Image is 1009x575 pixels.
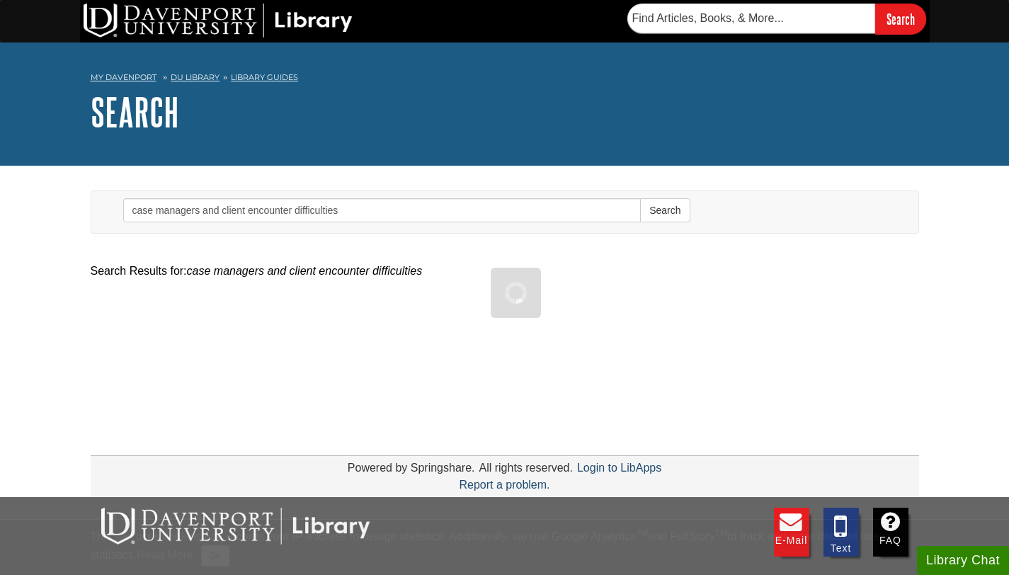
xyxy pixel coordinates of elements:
[636,528,648,538] sup: TM
[231,72,298,82] a: Library Guides
[823,508,859,557] a: Text
[774,508,809,557] a: E-mail
[627,4,875,33] input: Find Articles, Books, & More...
[505,282,527,304] img: Working...
[201,545,229,567] button: Close
[91,528,919,567] div: This site uses cookies and records your IP address for usage statistics. Additionally, we use Goo...
[171,72,220,82] a: DU Library
[84,4,353,38] img: DU Library
[917,546,1009,575] button: Library Chat
[477,462,575,474] div: All rights reserved.
[91,263,919,280] div: Search Results for:
[627,4,926,34] form: Searches DU Library's articles, books, and more
[101,508,370,545] img: DU Libraries
[715,528,727,538] sup: TM
[187,265,423,277] em: case managers and client encounter difficulties
[346,462,477,474] div: Powered by Springshare.
[123,198,642,222] input: Enter Search Words
[137,549,193,561] a: Read More
[873,508,908,557] a: FAQ
[577,462,661,474] a: Login to LibApps
[459,479,549,491] a: Report a problem.
[91,91,919,133] h1: Search
[875,4,926,34] input: Search
[91,72,156,84] a: My Davenport
[91,68,919,91] nav: breadcrumb
[640,198,690,222] button: Search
